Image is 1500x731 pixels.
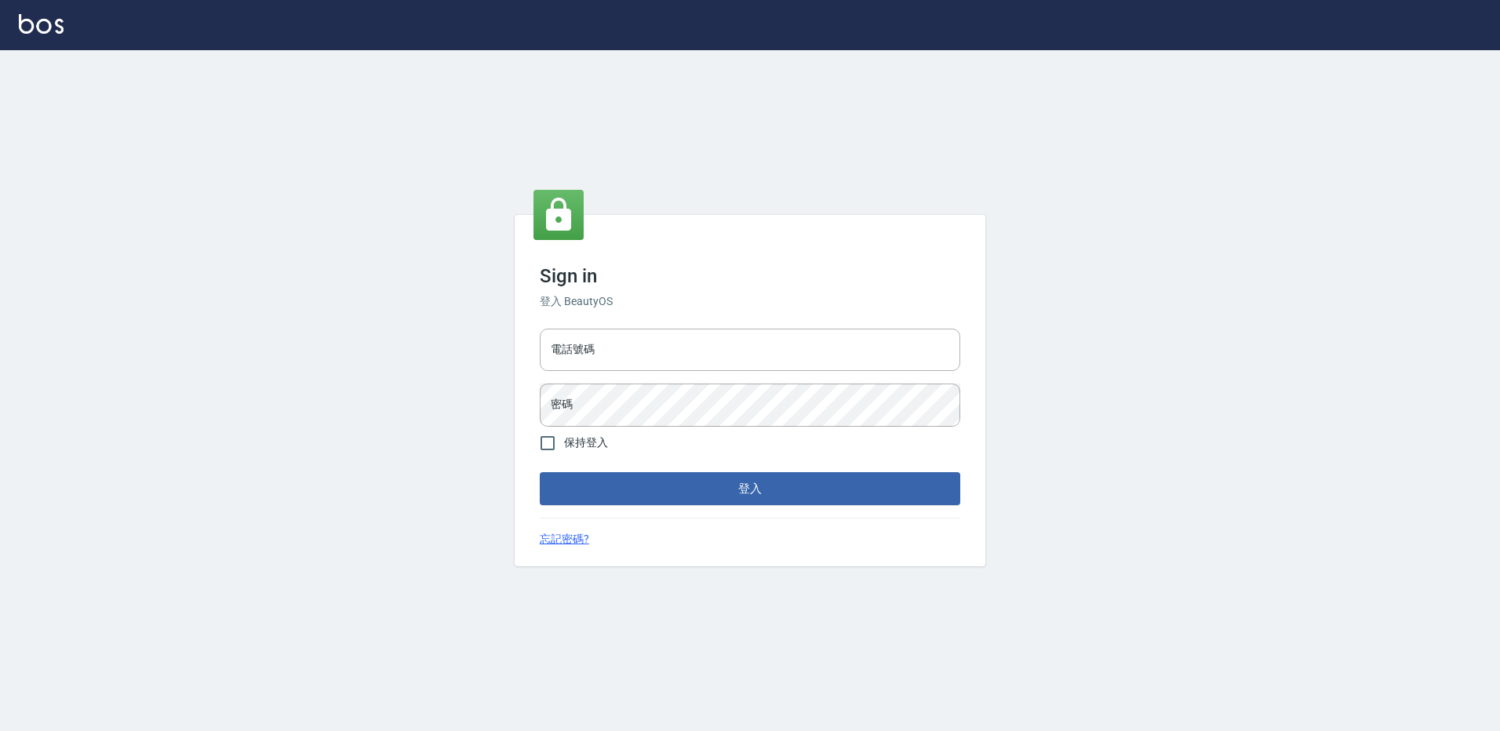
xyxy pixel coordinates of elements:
button: 登入 [540,472,960,505]
span: 保持登入 [564,435,608,451]
a: 忘記密碼? [540,531,589,547]
h6: 登入 BeautyOS [540,293,960,310]
img: Logo [19,14,64,34]
h3: Sign in [540,265,960,287]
